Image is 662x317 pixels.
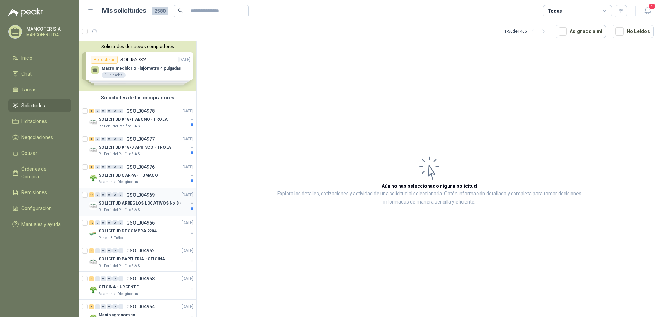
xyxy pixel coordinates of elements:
img: Logo peakr [8,8,43,17]
p: SOLICITUD ARREGLOS LOCATIVOS No 3 - PICHINDE [99,200,184,207]
p: [DATE] [182,192,193,198]
span: 2580 [152,7,168,15]
img: Company Logo [89,118,97,126]
h3: Aún no has seleccionado niguna solicitud [382,182,477,190]
a: Chat [8,67,71,80]
div: 0 [112,137,118,141]
div: 0 [118,248,123,253]
span: Manuales y ayuda [21,220,61,228]
a: Configuración [8,202,71,215]
a: 1 0 0 0 0 0 GSOL004977[DATE] Company LogoSOLICITUD #1870 APRISCO - TROJARio Fertil del Pacífico S... [89,135,195,157]
img: Company Logo [89,230,97,238]
img: Company Logo [89,174,97,182]
div: 0 [118,165,123,169]
div: 0 [112,304,118,309]
p: Rio Fertil del Pacífico S.A.S. [99,123,141,129]
a: Negociaciones [8,131,71,144]
a: 5 0 0 0 0 0 GSOL004958[DATE] Company LogoOFICINA - URGENTESalamanca Oleaginosas SAS [89,275,195,297]
div: 0 [101,109,106,113]
div: 0 [95,276,100,281]
a: 17 0 0 0 0 0 GSOL004969[DATE] Company LogoSOLICITUD ARREGLOS LOCATIVOS No 3 - PICHINDERio Fertil ... [89,191,195,213]
a: Remisiones [8,186,71,199]
a: Inicio [8,51,71,65]
p: GSOL004954 [126,304,155,309]
div: 4 [89,248,94,253]
div: 0 [118,192,123,197]
div: 1 [89,165,94,169]
p: SOLICITUD CARPA - TUMACO [99,172,158,179]
div: 0 [107,248,112,253]
p: GSOL004962 [126,248,155,253]
div: 0 [95,109,100,113]
div: Solicitudes de tus compradores [79,91,196,104]
span: 1 [648,3,656,10]
div: 1 [89,109,94,113]
span: Cotizar [21,149,37,157]
div: 0 [118,304,123,309]
div: 0 [112,192,118,197]
div: 0 [107,304,112,309]
div: 0 [107,220,112,225]
p: Salamanca Oleaginosas SAS [99,291,142,297]
a: Cotizar [8,147,71,160]
p: SOLICITUD PAPELERIA - OFICINA [99,256,165,262]
p: GSOL004969 [126,192,155,197]
div: 0 [112,248,118,253]
p: [DATE] [182,164,193,170]
p: GSOL004958 [126,276,155,281]
p: GSOL004966 [126,220,155,225]
div: 0 [95,220,100,225]
div: 1 - 50 de 1465 [504,26,549,37]
span: Solicitudes [21,102,45,109]
p: Panela El Trébol [99,235,124,241]
a: Solicitudes [8,99,71,112]
div: 0 [95,304,100,309]
span: Licitaciones [21,118,47,125]
span: Tareas [21,86,37,93]
span: search [178,8,183,13]
p: SOLICITUD DE COMPRA 2204 [99,228,157,235]
p: [DATE] [182,304,193,310]
div: 0 [95,165,100,169]
span: Chat [21,70,32,78]
button: No Leídos [612,25,654,38]
div: 12 [89,220,94,225]
div: 0 [101,248,106,253]
p: MANCOFER S.A [26,27,69,31]
p: [DATE] [182,276,193,282]
img: Company Logo [89,202,97,210]
a: 4 0 0 0 0 0 GSOL004962[DATE] Company LogoSOLICITUD PAPELERIA - OFICINARio Fertil del Pacífico S.A.S. [89,247,195,269]
p: [DATE] [182,108,193,115]
img: Company Logo [89,258,97,266]
button: 1 [641,5,654,17]
div: 5 [89,276,94,281]
div: 0 [112,220,118,225]
a: Manuales y ayuda [8,218,71,231]
span: Órdenes de Compra [21,165,64,180]
div: 0 [107,137,112,141]
p: MANCOFER LTDA [26,33,69,37]
p: Rio Fertil del Pacífico S.A.S. [99,207,141,213]
p: OFICINA - URGENTE [99,284,139,290]
div: 0 [101,165,106,169]
div: 0 [95,248,100,253]
div: 0 [112,276,118,281]
a: Licitaciones [8,115,71,128]
div: 0 [101,304,106,309]
div: 0 [118,109,123,113]
div: 0 [101,192,106,197]
button: Asignado a mi [555,25,606,38]
img: Company Logo [89,146,97,154]
p: Rio Fertil del Pacífico S.A.S. [99,263,141,269]
p: SOLICITUD #1871 ABONO - TROJA [99,116,168,123]
p: [DATE] [182,136,193,142]
div: 17 [89,192,94,197]
div: 0 [95,137,100,141]
p: GSOL004977 [126,137,155,141]
p: Explora los detalles, cotizaciones y actividad de una solicitud al seleccionarla. Obtén informaci... [265,190,593,206]
div: 0 [107,165,112,169]
p: [DATE] [182,220,193,226]
div: 0 [107,192,112,197]
div: Todas [548,7,562,15]
a: 12 0 0 0 0 0 GSOL004966[DATE] Company LogoSOLICITUD DE COMPRA 2204Panela El Trébol [89,219,195,241]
